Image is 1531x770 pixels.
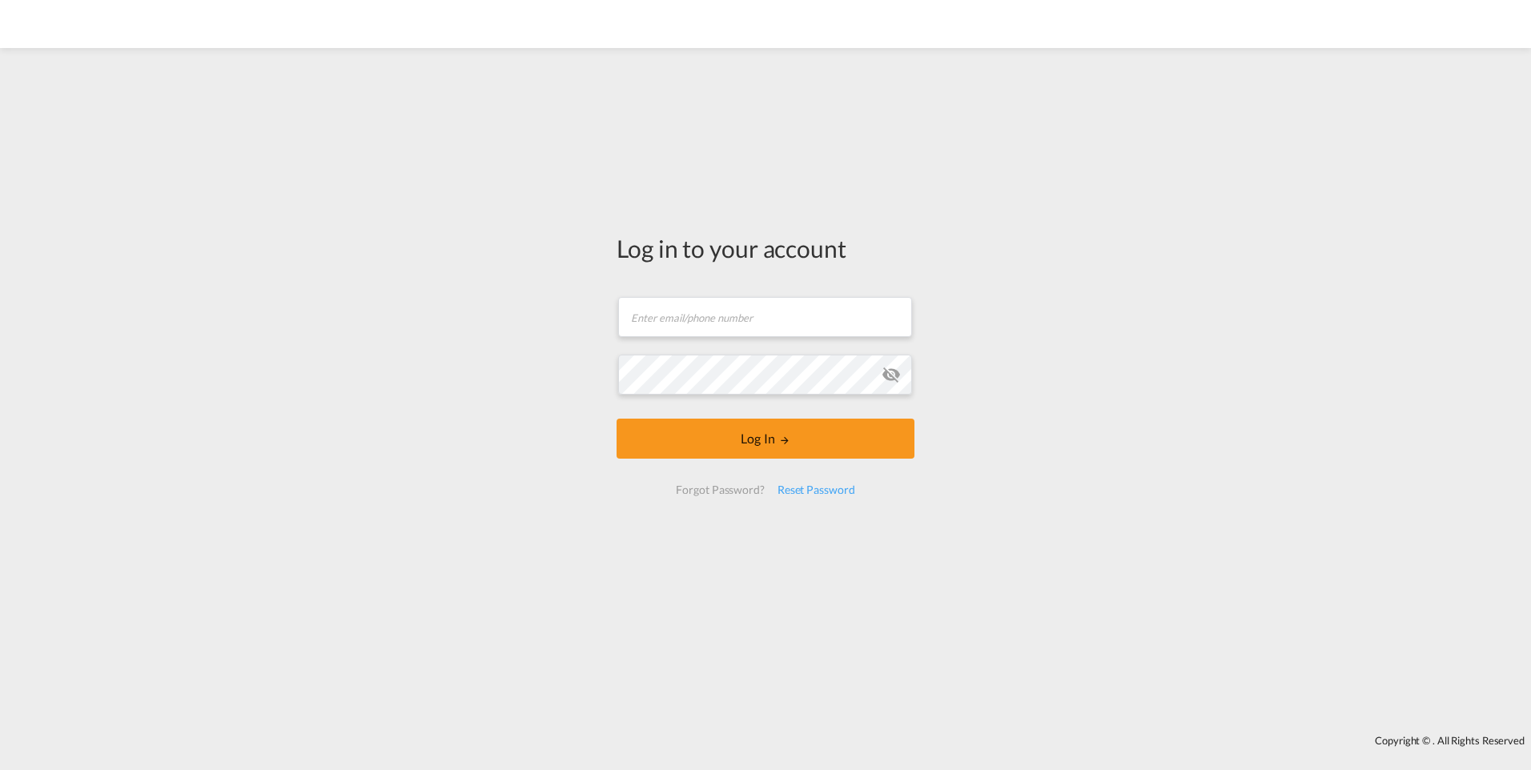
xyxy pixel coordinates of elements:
md-icon: icon-eye-off [882,365,901,384]
input: Enter email/phone number [618,297,912,337]
div: Log in to your account [617,231,914,265]
button: LOGIN [617,419,914,459]
div: Forgot Password? [669,475,770,504]
div: Reset Password [771,475,862,504]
